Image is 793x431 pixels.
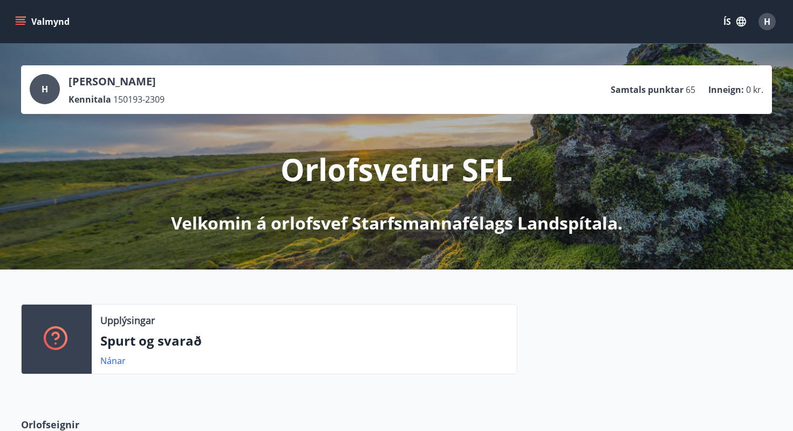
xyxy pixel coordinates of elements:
[171,211,623,235] p: Velkomin á orlofsvef Starfsmannafélags Landspítala.
[42,83,48,95] span: H
[69,74,165,89] p: [PERSON_NAME]
[69,93,111,105] p: Kennitala
[611,84,683,96] p: Samtals punktar
[100,355,126,367] a: Nánar
[113,93,165,105] span: 150193-2309
[717,12,752,31] button: ÍS
[754,9,780,35] button: H
[708,84,744,96] p: Inneign :
[281,149,512,190] p: Orlofsvefur SFL
[764,16,770,28] span: H
[100,332,508,350] p: Spurt og svarað
[746,84,763,96] span: 0 kr.
[686,84,695,96] span: 65
[13,12,74,31] button: menu
[100,313,155,327] p: Upplýsingar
